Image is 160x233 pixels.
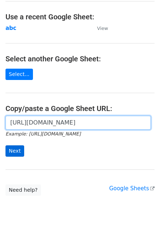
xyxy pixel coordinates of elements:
a: Select... [5,69,33,80]
iframe: Chat Widget [123,198,160,233]
a: Need help? [5,184,41,196]
a: View [90,25,108,31]
h4: Select another Google Sheet: [5,54,155,63]
a: abc [5,25,16,31]
a: Google Sheets [109,185,155,192]
input: Next [5,145,24,157]
small: View [97,26,108,31]
h4: Copy/paste a Google Sheet URL: [5,104,155,113]
small: Example: [URL][DOMAIN_NAME] [5,131,81,137]
input: Paste your Google Sheet URL here [5,116,151,130]
h4: Use a recent Google Sheet: [5,12,155,21]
